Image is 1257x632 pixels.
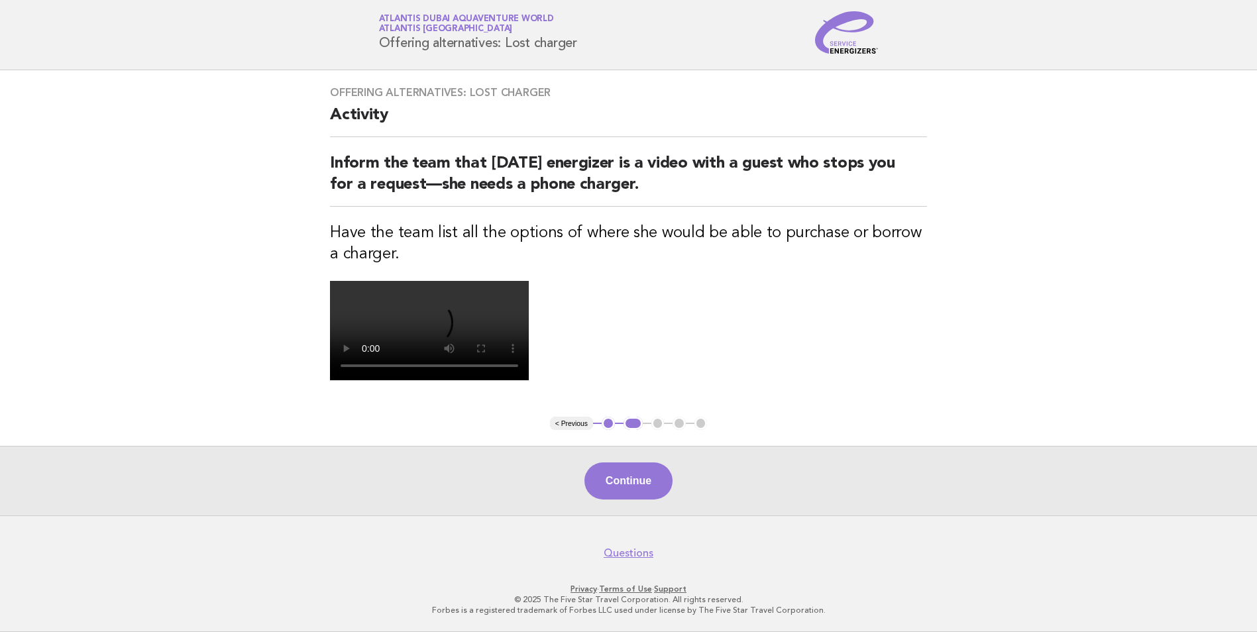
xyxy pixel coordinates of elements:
a: Atlantis Dubai Aquaventure WorldAtlantis [GEOGRAPHIC_DATA] [379,15,554,33]
img: Service Energizers [815,11,879,54]
h3: Have the team list all the options of where she would be able to purchase or borrow a charger. [330,223,927,265]
h2: Inform the team that [DATE] energizer is a video with a guest who stops you for a request—she nee... [330,153,927,207]
h3: Offering alternatives: Lost charger [330,86,927,99]
a: Questions [604,547,653,560]
button: 2 [624,417,643,430]
button: < Previous [550,417,593,430]
p: · · [223,584,1034,594]
h1: Offering alternatives: Lost charger [379,15,577,50]
a: Support [654,584,686,594]
button: Continue [584,462,673,500]
a: Privacy [571,584,597,594]
button: 1 [602,417,615,430]
a: Terms of Use [599,584,652,594]
span: Atlantis [GEOGRAPHIC_DATA] [379,25,513,34]
p: © 2025 The Five Star Travel Corporation. All rights reserved. [223,594,1034,605]
h2: Activity [330,105,927,137]
p: Forbes is a registered trademark of Forbes LLC used under license by The Five Star Travel Corpora... [223,605,1034,615]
